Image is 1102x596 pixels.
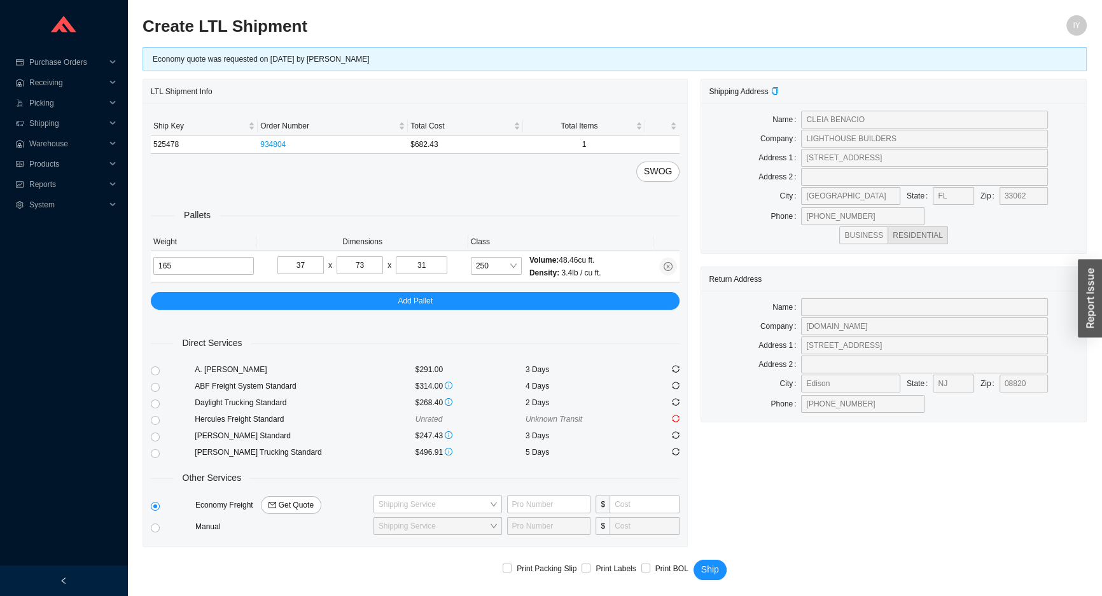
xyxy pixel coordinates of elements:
th: Class [468,233,653,251]
input: W [337,256,383,274]
input: H [396,256,447,274]
span: info-circle [445,431,452,439]
button: Ship [694,560,727,580]
span: Shipping [29,113,106,134]
td: 1 [523,135,645,154]
div: 3.4 lb / cu ft. [529,267,601,279]
div: [PERSON_NAME] Trucking Standard [195,446,415,459]
span: Print Labels [590,562,641,575]
span: Ship [701,562,719,577]
button: close-circle [659,258,677,275]
span: 250 [476,258,517,274]
div: ABF Freight System Standard [195,380,415,392]
div: Hercules Freight Standard [195,413,415,426]
span: Density: [529,268,559,277]
span: Other Services [174,471,251,485]
span: Warehouse [29,134,106,154]
div: x [387,259,391,272]
div: 3 Days [526,363,636,376]
div: Copy [771,85,779,98]
div: LTL Shipment Info [151,80,680,103]
span: Volume: [529,256,559,265]
input: Cost [610,496,680,513]
td: $682.43 [408,135,523,154]
div: x [328,259,332,272]
span: System [29,195,106,215]
span: left [60,577,67,585]
div: A. [PERSON_NAME] [195,363,415,376]
input: Pro Number [507,496,591,513]
span: $ [596,517,610,535]
div: [PERSON_NAME] Standard [195,429,415,442]
span: sync [672,431,680,439]
span: Pallets [175,208,220,223]
label: Phone [771,207,801,225]
span: sync [672,365,680,373]
span: Picking [29,93,106,113]
div: $496.91 [415,446,526,459]
span: mail [269,501,276,510]
input: Cost [610,517,680,535]
div: Return Address [709,267,1078,291]
label: State [907,187,933,205]
label: Phone [771,395,801,413]
div: 48.46 cu ft. [529,254,601,267]
span: info-circle [445,382,452,389]
span: RESIDENTIAL [893,231,943,240]
th: undefined sortable [645,117,680,135]
div: Daylight Trucking Standard [195,396,415,409]
label: Address 2 [758,168,801,186]
span: Shipping Address [709,87,778,96]
span: Unrated [415,415,443,424]
div: 5 Days [526,446,636,459]
span: Total Cost [410,120,511,132]
label: Company [760,130,802,148]
span: sync [672,415,680,422]
span: IY [1073,15,1080,36]
span: BUSINESS [844,231,883,240]
th: Dimensions [256,233,468,251]
span: Direct Services [173,336,251,350]
label: City [779,187,801,205]
span: SWOG [644,164,672,179]
span: Get Quote [279,499,314,511]
div: $268.40 [415,396,526,409]
label: Address 1 [758,149,801,167]
label: Address 2 [758,356,801,373]
span: Receiving [29,73,106,93]
span: Print Packing Slip [512,562,582,575]
button: Add Pallet [151,292,680,310]
a: 934804 [260,140,286,149]
span: Total Items [526,120,633,132]
span: Print BOL [650,562,694,575]
th: Order Number sortable [258,117,408,135]
label: Zip [980,187,1000,205]
span: Unknown Transit [526,415,582,424]
label: Name [772,111,801,128]
span: Order Number [260,120,396,132]
input: L [277,256,324,274]
span: Add Pallet [398,295,433,307]
span: Products [29,154,106,174]
label: Company [760,317,802,335]
label: Zip [980,375,1000,392]
span: sync [672,398,680,406]
th: Ship Key sortable [151,117,258,135]
span: sync [672,448,680,455]
span: Purchase Orders [29,52,106,73]
div: 4 Days [526,380,636,392]
div: $291.00 [415,363,526,376]
span: setting [15,201,24,209]
div: Economy Freight [193,496,371,514]
label: Address 1 [758,336,801,354]
label: City [779,375,801,392]
span: credit-card [15,59,24,66]
span: read [15,160,24,168]
span: info-circle [445,448,452,455]
div: 2 Days [526,396,636,409]
label: State [907,375,933,392]
div: $314.00 [415,380,526,392]
th: Weight [151,233,256,251]
button: mailGet Quote [261,496,321,514]
span: Reports [29,174,106,195]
